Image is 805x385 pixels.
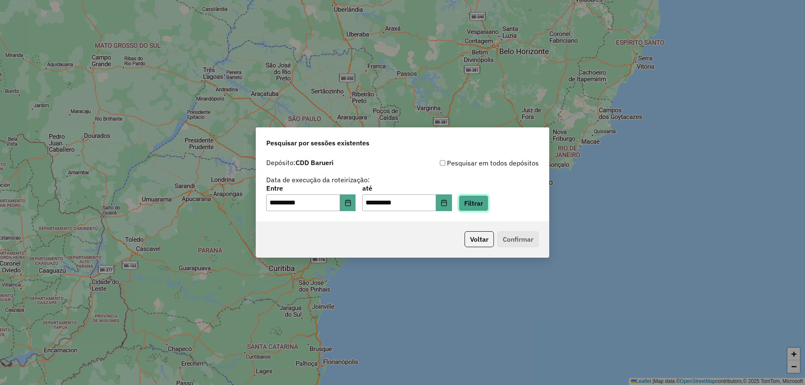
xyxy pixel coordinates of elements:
span: Pesquisar por sessões existentes [266,138,369,148]
label: até [362,183,452,193]
button: Choose Date [340,194,356,211]
button: Voltar [465,231,494,247]
strong: CDD Barueri [296,158,333,167]
label: Entre [266,183,356,193]
button: Choose Date [436,194,452,211]
label: Depósito: [266,158,333,168]
label: Data de execução da roteirização: [266,175,370,185]
button: Filtrar [459,195,488,211]
div: Pesquisar em todos depósitos [402,158,539,168]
